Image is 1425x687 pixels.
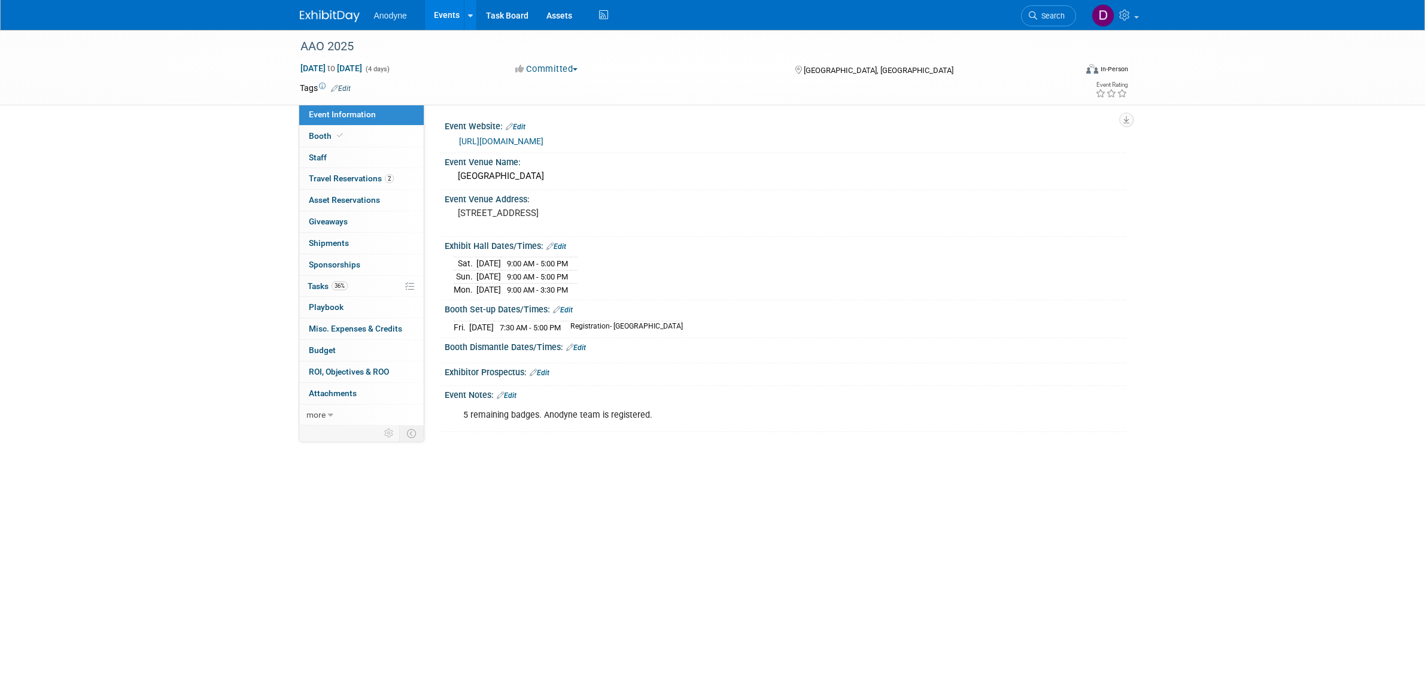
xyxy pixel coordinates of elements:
[1100,65,1128,74] div: In-Person
[500,323,561,332] span: 7:30 AM - 5:00 PM
[1092,4,1114,27] img: Dawn Jozwiak
[454,283,476,296] td: Mon.
[364,65,390,73] span: (4 days)
[379,425,400,441] td: Personalize Event Tab Strip
[308,281,348,291] span: Tasks
[309,195,380,205] span: Asset Reservations
[299,190,424,211] a: Asset Reservations
[296,36,1058,57] div: AAO 2025
[299,104,424,125] a: Event Information
[445,190,1126,205] div: Event Venue Address:
[309,153,327,162] span: Staff
[476,283,501,296] td: [DATE]
[497,391,516,400] a: Edit
[300,10,360,22] img: ExhibitDay
[1005,62,1129,80] div: Event Format
[331,84,351,93] a: Edit
[332,281,348,290] span: 36%
[299,383,424,404] a: Attachments
[563,321,683,333] td: Registration- [GEOGRAPHIC_DATA]
[309,131,345,141] span: Booth
[385,174,394,183] span: 2
[1095,82,1128,88] div: Event Rating
[506,123,525,131] a: Edit
[469,321,494,333] td: [DATE]
[309,345,336,355] span: Budget
[1021,5,1076,26] a: Search
[445,300,1126,316] div: Booth Set-up Dates/Times:
[546,242,566,251] a: Edit
[299,318,424,339] a: Misc. Expenses & Credits
[445,117,1126,133] div: Event Website:
[507,259,568,268] span: 9:00 AM - 5:00 PM
[445,237,1126,253] div: Exhibit Hall Dates/Times:
[455,403,994,427] div: 5 remaining badges. Anodyne team is registered.
[299,147,424,168] a: Staff
[309,388,357,398] span: Attachments
[299,211,424,232] a: Giveaways
[299,340,424,361] a: Budget
[306,410,326,420] span: more
[454,167,1117,186] div: [GEOGRAPHIC_DATA]
[326,63,337,73] span: to
[299,233,424,254] a: Shipments
[300,63,363,74] span: [DATE] [DATE]
[445,363,1126,379] div: Exhibitor Prospectus:
[337,132,343,139] i: Booth reservation complete
[459,136,543,146] a: [URL][DOMAIN_NAME]
[299,254,424,275] a: Sponsorships
[445,153,1126,168] div: Event Venue Name:
[299,405,424,425] a: more
[299,168,424,189] a: Travel Reservations2
[399,425,424,441] td: Toggle Event Tabs
[300,82,351,94] td: Tags
[507,272,568,281] span: 9:00 AM - 5:00 PM
[454,270,476,284] td: Sun.
[309,324,402,333] span: Misc. Expenses & Credits
[454,257,476,270] td: Sat.
[1086,64,1098,74] img: Format-Inperson.png
[445,386,1126,402] div: Event Notes:
[309,174,394,183] span: Travel Reservations
[476,270,501,284] td: [DATE]
[804,66,953,75] span: [GEOGRAPHIC_DATA], [GEOGRAPHIC_DATA]
[309,367,389,376] span: ROI, Objectives & ROO
[309,110,376,119] span: Event Information
[309,302,344,312] span: Playbook
[566,343,586,352] a: Edit
[299,297,424,318] a: Playbook
[299,276,424,297] a: Tasks36%
[445,338,1126,354] div: Booth Dismantle Dates/Times:
[476,257,501,270] td: [DATE]
[553,306,573,314] a: Edit
[309,260,360,269] span: Sponsorships
[309,217,348,226] span: Giveaways
[1037,11,1065,20] span: Search
[530,369,549,377] a: Edit
[374,11,407,20] span: Anodyne
[299,361,424,382] a: ROI, Objectives & ROO
[309,238,349,248] span: Shipments
[511,63,582,75] button: Committed
[507,285,568,294] span: 9:00 AM - 3:30 PM
[299,126,424,147] a: Booth
[454,321,469,333] td: Fri.
[458,208,715,218] pre: [STREET_ADDRESS]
